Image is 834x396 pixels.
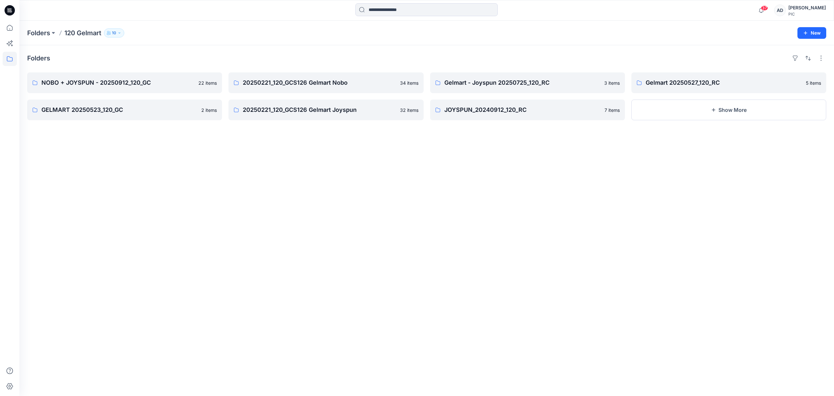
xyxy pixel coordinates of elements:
[104,28,124,37] button: 10
[64,28,101,37] p: 120 Gelmart
[27,54,50,62] h4: Folders
[198,80,217,86] p: 22 items
[41,105,197,114] p: GELMART 20250523_120_GC
[646,78,802,87] p: Gelmart 20250527_120_RC
[605,107,620,113] p: 7 items
[761,5,768,11] span: 37
[797,27,826,39] button: New
[631,100,826,120] button: Show More
[27,72,222,93] a: NOBO + JOYSPUN - 20250912_120_GC22 items
[27,100,222,120] a: GELMART 20250523_120_GC2 items
[400,107,418,113] p: 32 items
[631,72,826,93] a: Gelmart 20250527_120_RC5 items
[243,105,396,114] p: 20250221_120_GCS126 Gelmart Joyspun
[228,100,423,120] a: 20250221_120_GCS126 Gelmart Joyspun32 items
[201,107,217,113] p: 2 items
[112,29,116,37] p: 10
[788,12,826,16] div: PIC
[806,80,821,86] p: 5 items
[243,78,396,87] p: 20250221_120_GCS126 Gelmart Nobo
[444,105,601,114] p: JOYSPUN_20240912_120_RC
[228,72,423,93] a: 20250221_120_GCS126 Gelmart Nobo34 items
[430,72,625,93] a: Gelmart - Joyspun 20250725_120_RC3 items
[400,80,418,86] p: 34 items
[774,5,786,16] div: AD
[604,80,620,86] p: 3 items
[788,4,826,12] div: [PERSON_NAME]
[444,78,600,87] p: Gelmart - Joyspun 20250725_120_RC
[27,28,50,37] a: Folders
[41,78,195,87] p: NOBO + JOYSPUN - 20250912_120_GC
[430,100,625,120] a: JOYSPUN_20240912_120_RC7 items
